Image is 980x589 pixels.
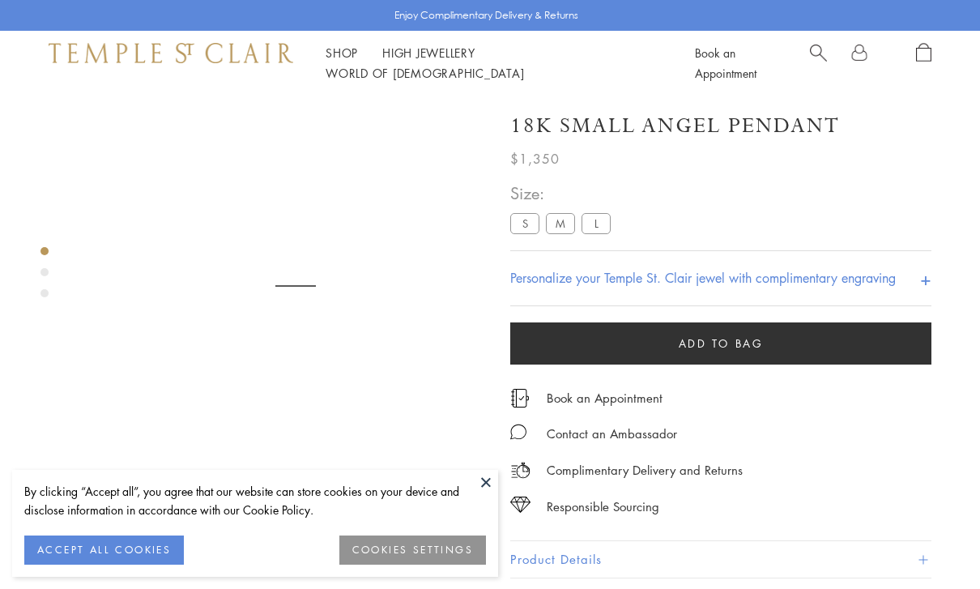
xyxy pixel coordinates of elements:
[546,213,575,233] label: M
[582,213,611,233] label: L
[547,424,677,444] div: Contact an Ambassador
[510,148,560,169] span: $1,350
[695,45,756,81] a: Book an Appointment
[24,482,486,519] div: By clicking “Accept all”, you agree that our website can store cookies on your device and disclos...
[510,322,931,365] button: Add to bag
[547,497,659,517] div: Responsible Sourcing
[339,536,486,565] button: COOKIES SETTINGS
[24,536,184,565] button: ACCEPT ALL COOKIES
[547,460,743,480] p: Complimentary Delivery and Returns
[326,65,524,81] a: World of [DEMOGRAPHIC_DATA]World of [DEMOGRAPHIC_DATA]
[510,213,539,233] label: S
[899,513,964,573] iframe: Gorgias live chat messenger
[547,389,663,407] a: Book an Appointment
[326,45,358,61] a: ShopShop
[810,43,827,83] a: Search
[49,43,293,62] img: Temple St. Clair
[510,541,931,578] button: Product Details
[510,389,530,408] img: icon_appointment.svg
[510,460,530,480] img: icon_delivery.svg
[510,268,896,288] h4: Personalize your Temple St. Clair jewel with complimentary engraving
[510,497,530,513] img: icon_sourcing.svg
[510,180,617,207] span: Size:
[40,243,49,310] div: Product gallery navigation
[916,43,931,83] a: Open Shopping Bag
[394,7,578,23] p: Enjoy Complimentary Delivery & Returns
[679,335,764,352] span: Add to bag
[382,45,475,61] a: High JewelleryHigh Jewellery
[510,112,840,140] h1: 18K Small Angel Pendant
[510,424,526,440] img: MessageIcon-01_2.svg
[326,43,658,83] nav: Main navigation
[920,263,931,293] h4: +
